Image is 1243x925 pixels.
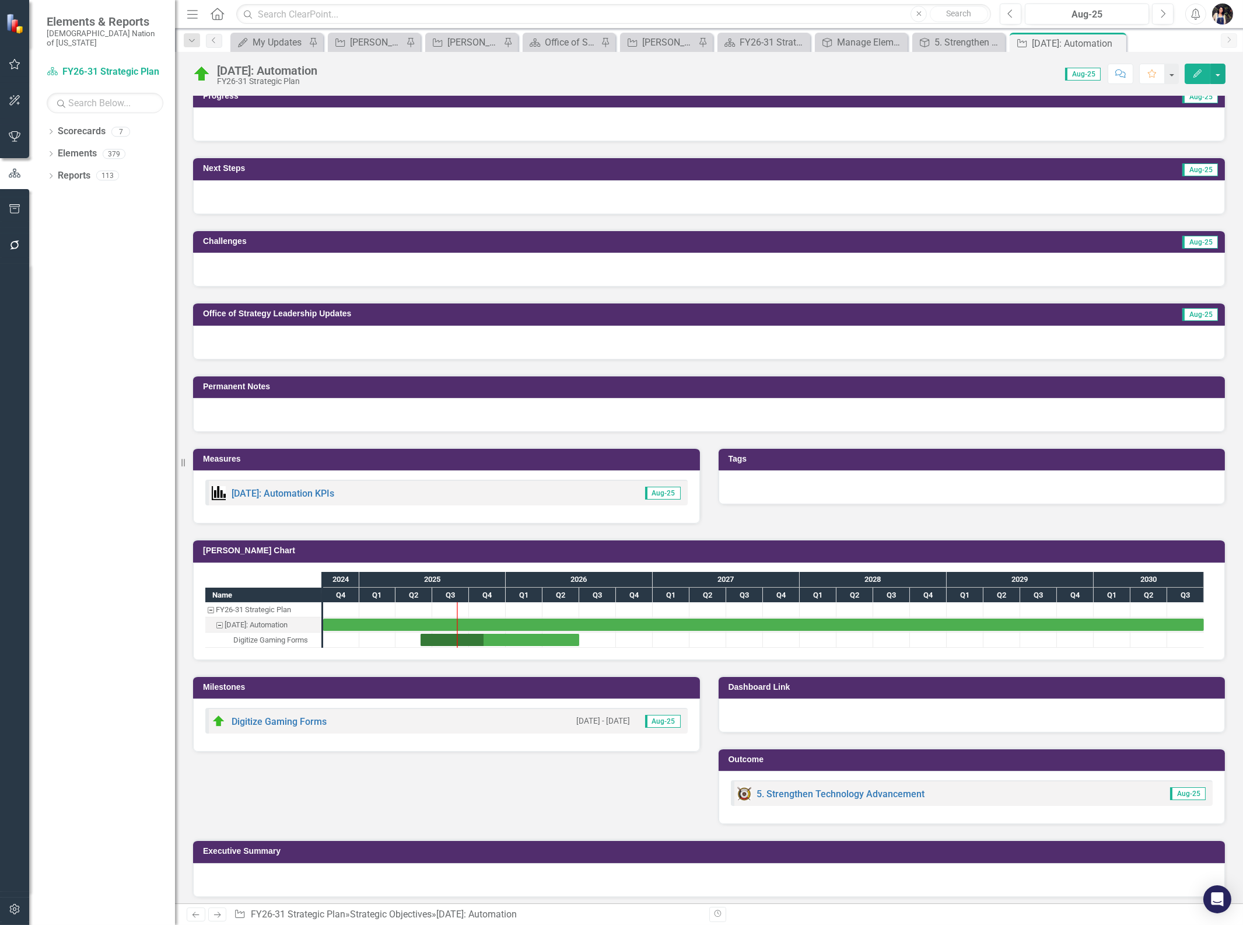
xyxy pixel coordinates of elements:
[47,15,163,29] span: Elements & Reports
[506,588,542,603] div: Q1
[47,29,163,48] small: [DEMOGRAPHIC_DATA] Nation of [US_STATE]
[233,35,306,50] a: My Updates
[234,908,700,921] div: » »
[350,35,403,50] div: [PERSON_NAME]'s Team's Action Plans
[225,617,288,633] div: [DATE]: Automation
[323,619,1204,631] div: Task: Start date: 2024-10-01 End date: 2030-09-30
[1203,885,1231,913] div: Open Intercom Messenger
[542,588,579,603] div: Q2
[47,93,163,113] input: Search Below...
[58,147,97,160] a: Elements
[58,169,90,183] a: Reports
[645,487,681,500] span: Aug-25
[947,588,983,603] div: Q1
[103,149,125,159] div: 379
[203,683,694,692] h3: Milestones
[947,9,972,18] span: Search
[653,588,689,603] div: Q1
[947,572,1094,587] div: 2029
[983,588,1020,603] div: Q2
[350,909,432,920] a: Strategic Objectives
[1130,588,1167,603] div: Q2
[800,588,836,603] div: Q1
[203,847,1219,856] h3: Executive Summary
[1182,236,1218,249] span: Aug-25
[1025,4,1149,25] button: Aug-25
[837,35,905,50] div: Manage Elements
[58,125,106,138] a: Scorecards
[421,634,579,646] div: Task: Start date: 2025-06-01 End date: 2026-06-30
[1212,4,1233,25] img: Layla Freeman
[689,588,726,603] div: Q2
[729,755,1220,764] h3: Outcome
[1029,8,1145,22] div: Aug-25
[253,35,306,50] div: My Updates
[720,35,807,50] a: FY26-31 Strategic Plan
[436,909,517,920] div: [DATE]: Automation
[205,617,321,633] div: 5.2.16: Automation
[203,237,754,246] h3: Challenges
[653,572,800,587] div: 2027
[1094,572,1204,587] div: 2030
[1182,308,1218,321] span: Aug-25
[910,588,947,603] div: Q4
[545,35,598,50] div: Office of Strategy Continuous Improvement Initiatives
[1032,36,1123,51] div: [DATE]: Automation
[469,588,506,603] div: Q4
[757,788,925,800] a: 5. Strengthen Technology Advancement
[577,715,631,727] small: [DATE] - [DATE]
[432,588,469,603] div: Q3
[836,588,873,603] div: Q2
[915,35,1002,50] a: 5. Strengthen Technology Advancement
[217,77,317,86] div: FY26-31 Strategic Plan
[873,588,910,603] div: Q3
[579,588,616,603] div: Q3
[763,588,800,603] div: Q4
[236,4,991,25] input: Search ClearPoint...
[526,35,598,50] a: Office of Strategy Continuous Improvement Initiatives
[203,309,1017,318] h3: Office of Strategy Leadership Updates
[205,602,321,617] div: Task: FY26-31 Strategic Plan Start date: 2024-10-01 End date: 2024-10-02
[1094,588,1130,603] div: Q1
[506,572,653,587] div: 2026
[192,65,211,83] img: On Target
[203,164,746,173] h3: Next Steps
[726,588,763,603] div: Q3
[233,633,308,648] div: Digitize Gaming Forms
[203,455,694,463] h3: Measures
[205,602,321,617] div: FY26-31 Strategic Plan
[47,65,163,79] a: FY26-31 Strategic Plan
[642,35,695,50] div: [PERSON_NAME] REVIEW
[800,572,947,587] div: 2028
[729,683,1220,692] h3: Dashboard Link
[203,546,1219,555] h3: [PERSON_NAME] Chart
[645,715,681,728] span: Aug-25
[205,617,321,633] div: Task: Start date: 2024-10-01 End date: 2030-09-30
[217,64,317,77] div: [DATE]: Automation
[395,588,432,603] div: Q2
[1182,163,1218,176] span: Aug-25
[96,171,119,181] div: 113
[1167,588,1204,603] div: Q3
[818,35,905,50] a: Manage Elements
[623,35,695,50] a: [PERSON_NAME] REVIEW
[6,13,26,33] img: ClearPoint Strategy
[930,6,988,22] button: Search
[232,488,334,499] a: [DATE]: Automation KPIs
[616,588,653,603] div: Q4
[323,588,359,603] div: Q4
[1065,68,1101,81] span: Aug-25
[232,716,327,727] a: Digitize Gaming Forms
[331,35,403,50] a: [PERSON_NAME]'s Team's Action Plans
[203,92,702,100] h3: Progress
[323,572,359,587] div: 2024
[1057,588,1094,603] div: Q4
[359,572,506,587] div: 2025
[447,35,500,50] div: [PERSON_NAME]'s Team's SOs FY20-FY25
[216,602,291,617] div: FY26-31 Strategic Plan
[359,588,395,603] div: Q1
[740,35,807,50] div: FY26-31 Strategic Plan
[251,909,345,920] a: FY26-31 Strategic Plan
[203,382,1219,391] h3: Permanent Notes
[934,35,1002,50] div: 5. Strengthen Technology Advancement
